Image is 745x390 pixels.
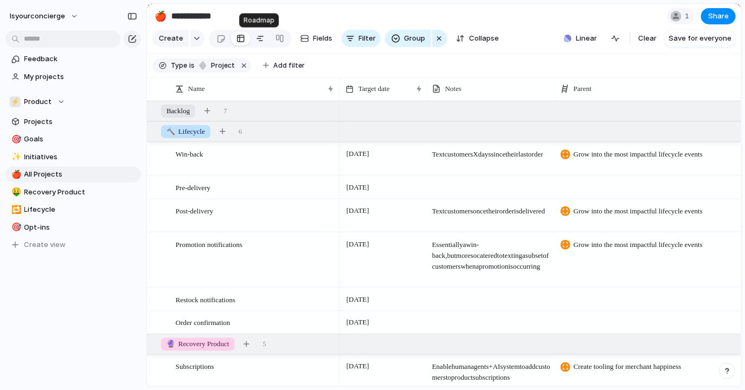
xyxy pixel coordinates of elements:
[574,361,682,372] span: Create tooling for merchant happiness
[634,30,661,47] button: Clear
[344,147,372,160] span: [DATE]
[428,143,555,160] span: Text customers X days since their last order
[344,180,372,193] span: [DATE]
[638,33,657,44] span: Clear
[159,33,183,44] span: Create
[273,61,305,70] span: Add filter
[708,11,729,22] span: Share
[574,83,592,94] span: Parent
[5,237,141,253] button: Create view
[11,186,19,198] div: 🤑
[685,11,692,22] span: 1
[10,152,21,162] button: ✨
[10,204,21,215] button: 🔁
[5,219,141,236] a: 🎯Opt-ins
[5,8,84,25] button: isyourconcierge
[24,239,66,250] span: Create view
[313,33,333,44] span: Fields
[344,237,372,250] span: [DATE]
[5,94,141,110] button: ⚡Product
[342,30,381,47] button: Filter
[24,222,137,233] span: Opt-ins
[344,292,372,305] span: [DATE]
[24,169,137,180] span: All Projects
[256,58,311,73] button: Add filter
[176,180,210,193] span: Pre-delivery
[428,199,555,216] span: Text customers once their order is delivered
[428,355,555,383] span: Enable human agents + AI system to add customers to product subscriptions
[176,292,235,305] span: Restock notifications
[358,83,390,94] span: Target date
[166,126,205,137] span: Lifecycle
[152,8,169,25] button: 🍎
[171,61,187,70] span: Type
[176,204,213,216] span: Post-delivery
[176,147,203,160] span: Win-back
[176,237,242,250] span: Promotion notifications
[701,8,736,24] button: Share
[10,222,21,233] button: 🎯
[24,71,137,82] span: My projects
[296,30,337,47] button: Fields
[24,116,137,127] span: Projects
[385,30,431,47] button: Group
[560,30,601,47] button: Linear
[24,96,52,107] span: Product
[176,316,230,328] span: Order confirmation
[469,33,499,44] span: Collapse
[10,96,21,107] div: ⚡
[11,204,19,216] div: 🔁
[5,149,141,165] a: ✨Initiatives
[166,340,175,348] span: 🔮
[11,151,19,163] div: ✨
[574,239,703,250] span: Grow into the most impactful lifecycle events
[574,205,703,216] span: Grow into the most impactful lifecycle events
[11,168,19,181] div: 🍎
[10,187,21,198] button: 🤑
[208,61,235,70] span: project
[188,83,205,94] span: Name
[152,30,189,47] button: Create
[24,54,137,64] span: Feedback
[5,69,141,85] a: My projects
[239,14,279,28] div: Roadmap
[11,133,19,146] div: 🎯
[189,61,195,70] span: is
[669,33,731,44] span: Save for everyone
[344,360,372,373] span: [DATE]
[5,114,141,130] a: Projects
[166,106,190,116] span: Backlog
[176,360,214,372] span: Subscriptions
[10,169,21,180] button: 🍎
[664,30,736,47] button: Save for everyone
[5,131,141,147] a: 🎯Goals
[187,60,197,71] button: is
[24,134,137,145] span: Goals
[5,184,141,200] a: 🤑Recovery Product
[10,11,65,22] span: isyourconcierge
[359,33,376,44] span: Filter
[404,33,426,44] span: Group
[5,201,141,218] a: 🔁Lifecycle
[24,187,137,198] span: Recovery Product
[196,60,237,71] button: project
[5,51,141,67] a: Feedback
[166,127,175,135] span: 🔨
[155,9,166,23] div: 🍎
[445,83,461,94] span: Notes
[24,204,137,215] span: Lifecycle
[263,339,267,349] span: 5
[344,316,372,329] span: [DATE]
[5,166,141,183] a: 🍎All Projects
[223,106,227,116] span: 7
[239,126,242,137] span: 6
[574,149,703,160] span: Grow into the most impactful lifecycle events
[11,221,19,233] div: 🎯
[576,33,597,44] span: Linear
